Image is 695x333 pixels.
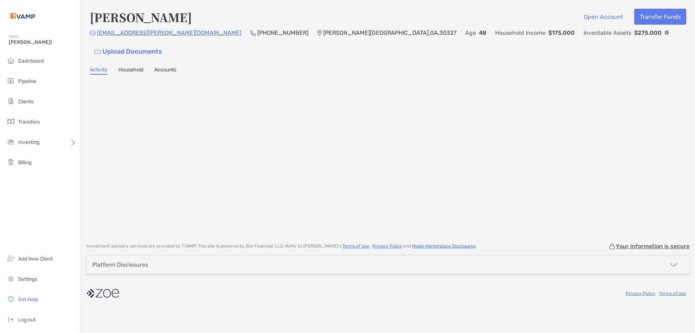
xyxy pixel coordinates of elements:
img: Phone Icon [250,30,256,36]
a: Privacy Policy [626,291,656,296]
button: Transfer Funds [634,9,686,25]
img: button icon [94,49,101,54]
span: Add New Client [18,256,53,262]
a: Model Marketplace Disclosures [412,243,476,249]
img: get-help icon [7,295,15,303]
span: Settings [18,276,37,282]
img: transfers icon [7,117,15,126]
img: pipeline icon [7,76,15,85]
img: dashboard icon [7,56,15,65]
span: Dashboard [18,58,44,64]
img: company logo [87,285,119,301]
img: billing icon [7,158,15,166]
span: Transfers [18,119,40,125]
p: Age [465,28,476,37]
img: settings icon [7,274,15,283]
img: clients icon [7,97,15,105]
a: Activity [90,67,108,75]
span: Billing [18,159,31,166]
span: Clients [18,99,34,105]
a: Terms of Use [342,243,369,249]
img: Zoe Logo [9,3,37,29]
p: 48 [479,28,486,37]
span: Pipeline [18,78,36,84]
p: Investable Assets [584,28,631,37]
p: $275,000 [634,28,662,37]
span: Log out [18,317,35,323]
span: Investing [18,139,39,145]
img: logout icon [7,315,15,324]
h4: [PERSON_NAME] [90,9,192,25]
p: Household Income [495,28,546,37]
img: icon arrow [669,261,678,269]
p: [PERSON_NAME][GEOGRAPHIC_DATA] , GA , 30327 [323,28,456,37]
span: Get Help [18,296,38,303]
div: Platform Disclosures [92,261,148,268]
img: Info Icon [665,30,669,35]
a: Household [118,67,143,75]
p: Investment advisory services are provided by TVAMP . This site is powered by Zoe Financial, LLC. ... [87,243,477,249]
p: Your information is secure [616,243,690,250]
a: Terms of Use [659,291,686,296]
a: Privacy Policy [372,243,402,249]
a: Accounts [154,67,176,75]
p: $175,000 [548,28,575,37]
img: Location Icon [317,30,322,36]
img: add_new_client icon [7,254,15,263]
p: [PHONE_NUMBER] [257,28,308,37]
img: Email Icon [90,31,96,35]
button: Open Account [578,9,628,25]
p: [EMAIL_ADDRESS][PERSON_NAME][DOMAIN_NAME] [97,28,241,37]
span: [PERSON_NAME]! [9,39,76,45]
a: Upload Documents [90,44,167,59]
img: investing icon [7,137,15,146]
